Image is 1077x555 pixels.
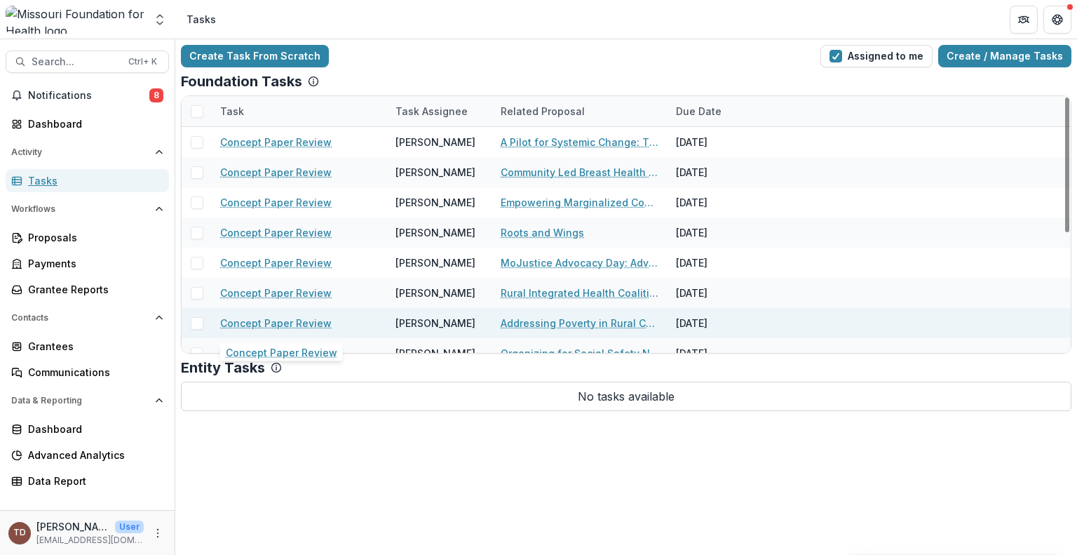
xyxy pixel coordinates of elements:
button: Open Contacts [6,307,169,329]
div: Task [212,96,387,126]
a: Payments [6,252,169,275]
div: Due Date [668,104,730,119]
div: [DATE] [668,338,773,368]
div: Related Proposal [492,96,668,126]
p: [EMAIL_ADDRESS][DOMAIN_NAME] [36,534,144,547]
div: [DATE] [668,127,773,157]
div: Due Date [668,96,773,126]
div: [DATE] [668,218,773,248]
a: MoJustice Advocacy Day: Advancing Health and Justice Equity in [US_STATE] for Formerly and Curren... [501,255,659,270]
button: Partners [1010,6,1038,34]
div: Tasks [187,12,216,27]
div: Payments [28,256,158,271]
p: User [115,521,144,533]
a: Concept Paper Review [220,346,332,361]
a: Grantees [6,335,169,358]
button: Open Data & Reporting [6,389,169,412]
div: [PERSON_NAME] [395,316,475,330]
div: [PERSON_NAME] [395,165,475,180]
div: Grantees [28,339,158,354]
p: Entity Tasks [181,359,265,376]
button: Assigned to me [820,45,933,67]
img: Missouri Foundation for Health logo [6,6,144,34]
a: Empowering Marginalized Community Members & Creating Community Solutions [501,195,659,210]
div: Task Assignee [387,96,492,126]
a: Rural Integrated Health Coalition: Advancing Health Equity in [GEOGRAPHIC_DATA][US_STATE] [501,286,659,300]
a: Addressing Poverty in Rural Communities: One Stop Centers [501,316,659,330]
nav: breadcrumb [181,9,222,29]
div: [DATE] [668,187,773,218]
div: [DATE] [668,308,773,338]
span: Activity [11,147,149,157]
span: Search... [32,56,120,68]
p: No tasks available [181,382,1071,411]
p: Foundation Tasks [181,73,302,90]
div: [DATE] [668,248,773,278]
span: Notifications [28,90,149,102]
button: Notifications8 [6,84,169,107]
div: Proposals [28,230,158,245]
a: Proposals [6,226,169,249]
div: Tasks [28,173,158,188]
button: Search... [6,51,169,73]
a: Grantee Reports [6,278,169,301]
a: Create / Manage Tasks [938,45,1071,67]
a: Concept Paper Review [220,165,332,180]
div: Dashboard [28,422,158,436]
a: Concept Paper Review [220,316,332,330]
div: Ctrl + K [126,54,160,69]
div: [PERSON_NAME] [395,195,475,210]
button: Get Help [1043,6,1071,34]
span: 8 [149,88,163,102]
div: [PERSON_NAME] [395,286,475,300]
div: [DATE] [668,157,773,187]
div: Data Report [28,474,158,488]
a: Concept Paper Review [220,225,332,240]
a: Communications [6,361,169,384]
div: [PERSON_NAME] [395,225,475,240]
button: More [149,525,166,542]
div: Ty Dowdy [13,528,26,537]
div: Dashboard [28,116,158,131]
a: Create Task From Scratch [181,45,329,67]
a: Concept Paper Review [220,195,332,210]
div: Communications [28,365,158,380]
a: Community Led Breast Health Regional Hubs for Sustained System Change [501,165,659,180]
button: Open entity switcher [150,6,170,34]
button: Open Activity [6,141,169,163]
a: Concept Paper Review [220,255,332,270]
div: Related Proposal [492,104,593,119]
span: Workflows [11,204,149,214]
a: Roots and Wings [501,225,584,240]
a: Dashboard [6,112,169,135]
a: Concept Paper Review [220,135,332,149]
a: Advanced Analytics [6,443,169,467]
div: Task [212,104,252,119]
div: [PERSON_NAME] [395,255,475,270]
a: Dashboard [6,417,169,441]
div: [PERSON_NAME] [395,135,475,149]
span: Contacts [11,313,149,323]
a: Data Report [6,469,169,493]
p: [PERSON_NAME] [36,519,109,534]
div: Grantee Reports [28,282,158,297]
div: [PERSON_NAME] [395,346,475,361]
div: Advanced Analytics [28,448,158,462]
a: Tasks [6,169,169,192]
a: Concept Paper Review [220,286,332,300]
button: Open Workflows [6,198,169,220]
a: A Pilot for Systemic Change: The Southeast [US_STATE] Poverty Task Force [501,135,659,149]
div: [DATE] [668,278,773,308]
div: Task Assignee [387,104,476,119]
a: Organizing for Social Safety Nets in Rural [US_STATE] [501,346,659,361]
span: Data & Reporting [11,396,149,406]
